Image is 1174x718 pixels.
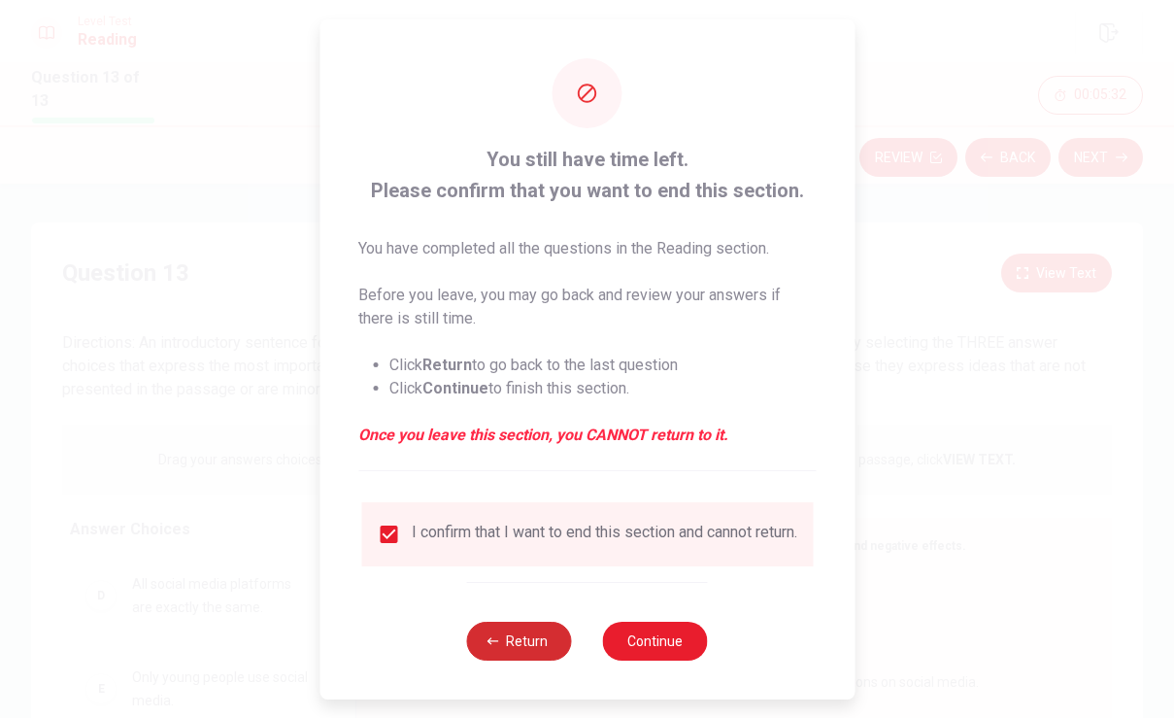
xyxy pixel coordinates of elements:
[389,354,816,377] li: Click to go back to the last question
[358,237,816,260] p: You have completed all the questions in the Reading section.
[412,523,797,546] div: I confirm that I want to end this section and cannot return.
[422,379,488,397] strong: Continue
[422,356,472,374] strong: Return
[389,377,816,400] li: Click to finish this section.
[358,424,816,447] em: Once you leave this section, you CANNOT return to it.
[467,622,572,661] button: Return
[603,622,708,661] button: Continue
[358,284,816,330] p: Before you leave, you may go back and review your answers if there is still time.
[358,144,816,206] span: You still have time left. Please confirm that you want to end this section.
